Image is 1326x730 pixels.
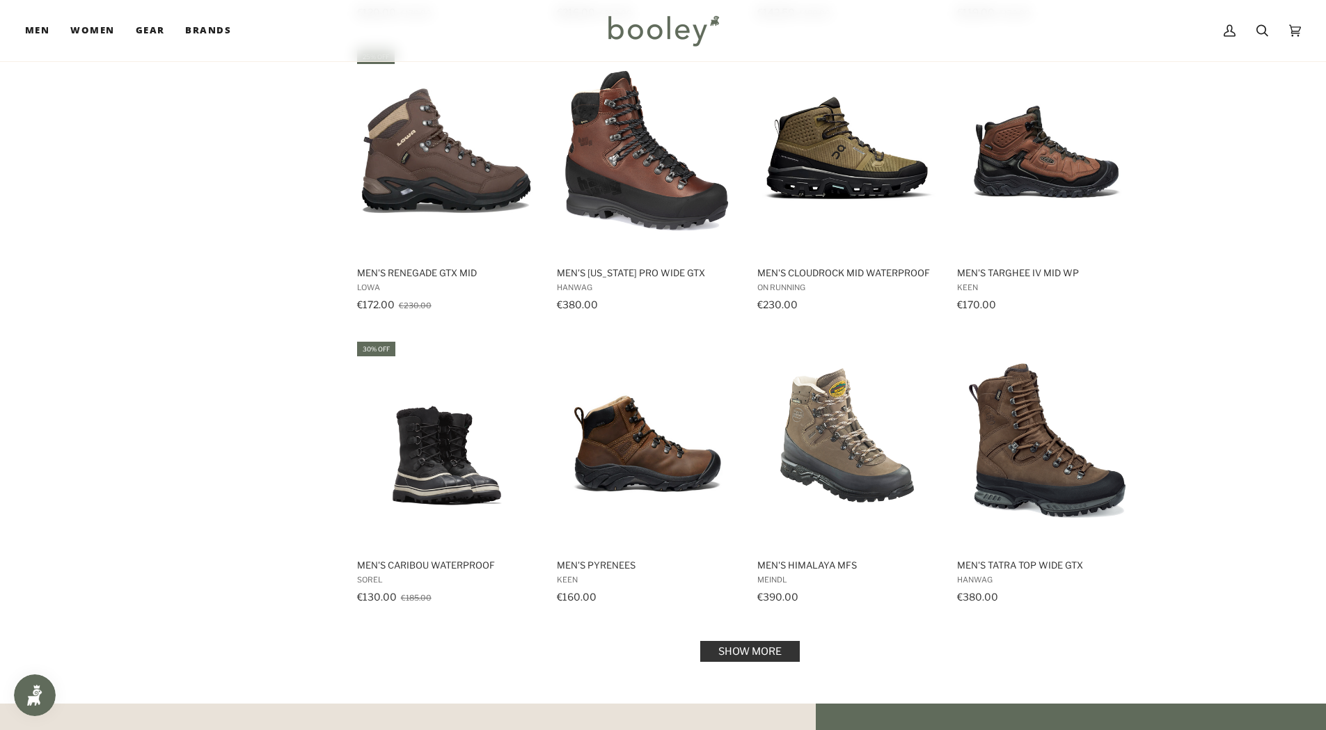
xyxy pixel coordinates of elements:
span: Gear [136,24,165,38]
span: Women [70,24,114,38]
a: Men's Pyrenees [555,340,739,608]
a: Men's Alaska Pro Wide GTX [555,47,739,315]
span: €130.00 [357,591,397,603]
span: Men's Targhee IV Mid WP [957,267,1137,279]
a: Men's Targhee IV Mid WP [955,47,1139,315]
span: Keen [957,283,1137,292]
img: Keen Men's Pyrenees Syrup - Booley Galway [555,351,739,536]
span: €390.00 [757,591,798,603]
span: Men [25,24,49,38]
span: €380.00 [557,299,598,310]
span: Men's Cloudrock Mid Waterproof [757,267,938,279]
div: 30% off [357,342,395,356]
iframe: Button to open loyalty program pop-up [14,674,56,716]
img: Hanwag Men's Tatra Top Wide GTX Brown - Booley Galway [955,351,1139,536]
span: Men's [US_STATE] Pro Wide GTX [557,267,737,279]
a: Men's Caribou Waterproof [355,340,539,608]
span: €170.00 [957,299,996,310]
img: Men's Himalaya MFS [755,351,940,536]
span: €160.00 [557,591,597,603]
span: Hanwag [557,283,737,292]
span: Keen [557,575,737,585]
span: Men's Renegade GTX Mid [357,267,537,279]
a: Show more [700,641,800,662]
div: Pagination [357,645,1143,658]
span: Lowa [357,283,537,292]
span: Men's Pyrenees [557,559,737,571]
span: Men's Himalaya MFS [757,559,938,571]
span: €230.00 [757,299,798,310]
span: €380.00 [957,591,998,603]
a: Men's Himalaya MFS [755,340,940,608]
span: Hanwag [957,575,1137,585]
span: €172.00 [357,299,395,310]
span: €230.00 [399,301,432,310]
img: On Men's Cloudrock 2 Waterproof Hunter / Black - Booley Galway [755,60,940,244]
span: Men's Tatra Top Wide GTX [957,559,1137,571]
img: Keen Men's Targhee IV Mid WP Bison / Black - Booley Galway [955,60,1139,244]
a: Men's Renegade GTX Mid [355,47,539,315]
img: Booley [602,10,724,51]
span: Men's Caribou Waterproof [357,559,537,571]
a: Men's Cloudrock Mid Waterproof [755,47,940,315]
span: Meindl [757,575,938,585]
span: Brands [185,24,231,38]
img: Hanwag Men's Alaska Pro Wide GTX Century / Black - Booley Galway [555,60,739,244]
a: Men's Tatra Top Wide GTX [955,340,1139,608]
span: Sorel [357,575,537,585]
span: €185.00 [401,593,432,603]
span: On Running [757,283,938,292]
img: Lowa Men's Renegade GTX Mid Espresso - Booley Galway [355,60,539,244]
